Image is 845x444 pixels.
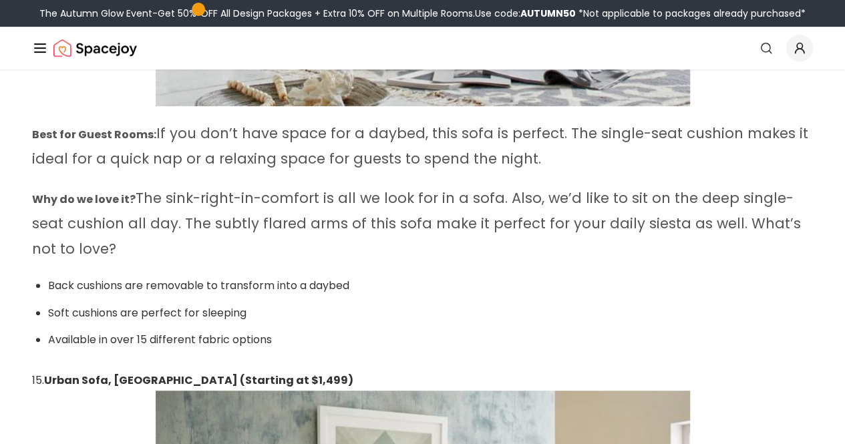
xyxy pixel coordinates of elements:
[39,7,806,20] div: The Autumn Glow Event-Get 50% OFF All Design Packages + Extra 10% OFF on Multiple Rooms.
[475,7,576,20] span: Use code:
[32,192,136,207] strong: Why do we love it?
[576,7,806,20] span: *Not applicable to packages already purchased*
[32,188,801,258] span: The sink-right-in-comfort is all we look for in a sofa. Also, we’d like to sit on the deep single...
[32,124,808,168] span: If you don’t have space for a daybed, this sofa is perfect. The single-seat cushion makes it idea...
[32,127,156,142] strong: Best for Guest Rooms:
[48,278,349,293] span: Back cushions are removable to transform into a daybed
[520,7,576,20] b: AUTUMN50
[48,332,272,347] span: Available in over 15 different fabric options
[48,305,246,320] span: Soft cushions are perfect for sleeping
[32,373,44,388] span: 15.
[53,35,137,61] img: Spacejoy Logo
[32,27,813,69] nav: Global
[44,373,353,388] a: Urban Sofa, [GEOGRAPHIC_DATA] (Starting at $1,499)
[53,35,137,61] a: Spacejoy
